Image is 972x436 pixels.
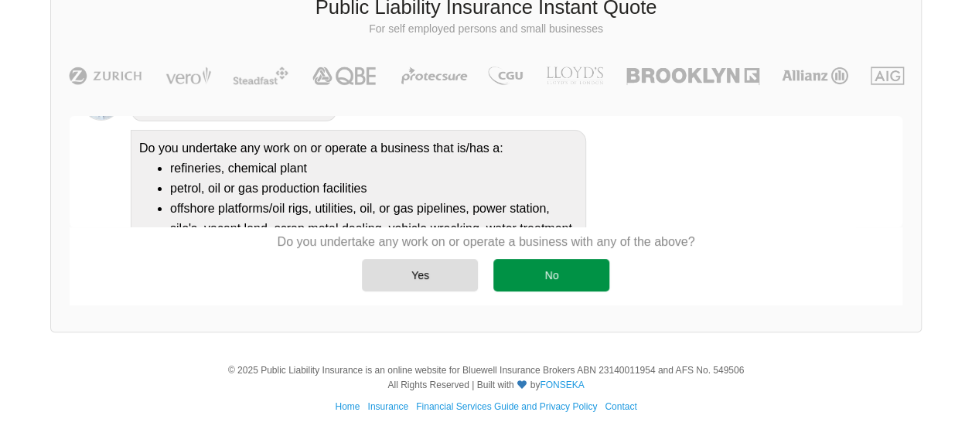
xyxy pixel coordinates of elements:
[335,401,360,412] a: Home
[170,199,578,259] li: offshore platforms/oil rigs, utilities, oil, or gas pipelines, power station, silo's, vacant land...
[362,259,478,291] div: Yes
[620,66,765,85] img: Brooklyn | Public Liability Insurance
[170,158,578,179] li: refineries, chemical plant
[540,380,584,390] a: FONSEKA
[303,66,387,85] img: QBE | Public Liability Insurance
[395,66,473,85] img: Protecsure | Public Liability Insurance
[774,66,856,85] img: Allianz | Public Liability Insurance
[62,66,149,85] img: Zurich | Public Liability Insurance
[278,233,695,250] p: Do you undertake any work on or operate a business with any of the above?
[482,66,528,85] img: CGU | Public Liability Insurance
[605,401,636,412] a: Contact
[227,66,295,85] img: Steadfast | Public Liability Insurance
[159,66,218,85] img: Vero | Public Liability Insurance
[367,401,408,412] a: Insurance
[865,66,910,85] img: AIG | Public Liability Insurance
[537,66,612,85] img: LLOYD's | Public Liability Insurance
[493,259,609,291] div: No
[170,179,578,199] li: petrol, oil or gas production facilities
[416,401,597,412] a: Financial Services Guide and Privacy Policy
[63,22,909,37] p: For self employed persons and small businesses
